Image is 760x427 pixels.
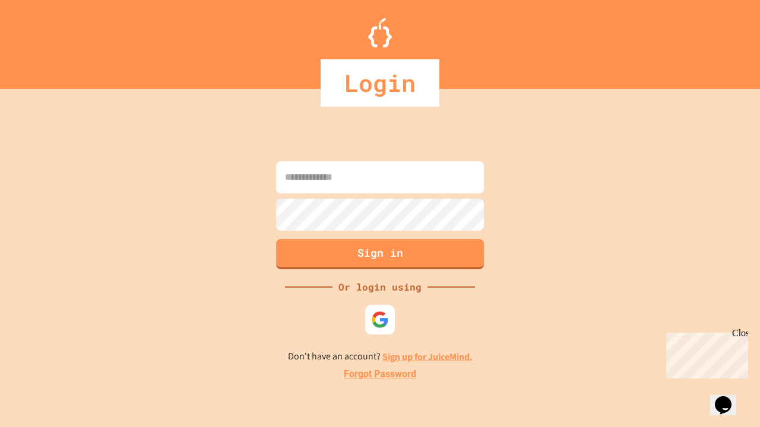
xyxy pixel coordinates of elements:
div: Chat with us now!Close [5,5,82,75]
iframe: chat widget [710,380,748,415]
div: Login [321,59,439,107]
div: Or login using [332,280,427,294]
img: google-icon.svg [371,311,389,329]
iframe: chat widget [661,328,748,378]
button: Sign in [276,239,484,269]
a: Sign up for JuiceMind. [382,350,473,363]
img: Logo.svg [368,18,392,47]
a: Forgot Password [344,367,416,381]
p: Don't have an account? [288,349,473,364]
